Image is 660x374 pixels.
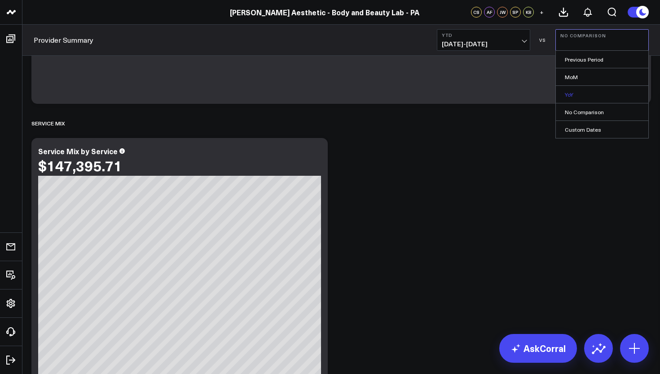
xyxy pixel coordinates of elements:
a: MoM [556,68,648,85]
span: [DATE] - [DATE] [442,40,525,48]
div: SP [510,7,521,18]
div: Service Mix by Service [38,146,118,156]
span: + [540,9,544,15]
a: Provider Summary [34,35,93,45]
a: Custom Dates [556,121,648,138]
div: JW [497,7,508,18]
div: $147,395.71 [38,157,122,174]
b: YTD [442,32,525,38]
button: YTD[DATE]-[DATE] [437,29,530,51]
div: Service Mix [31,113,65,134]
a: Previous Period [556,51,648,68]
div: VS [535,37,551,43]
b: No Comparison [560,33,644,38]
div: AF [484,7,495,18]
button: + [536,7,547,18]
a: [PERSON_NAME] Aesthetic - Body and Beauty Lab - PA [230,7,419,17]
button: No Comparison [555,29,649,51]
div: KB [523,7,534,18]
div: CS [471,7,482,18]
a: No Comparison [556,103,648,120]
a: AskCorral [499,334,577,363]
a: YoY [556,86,648,103]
